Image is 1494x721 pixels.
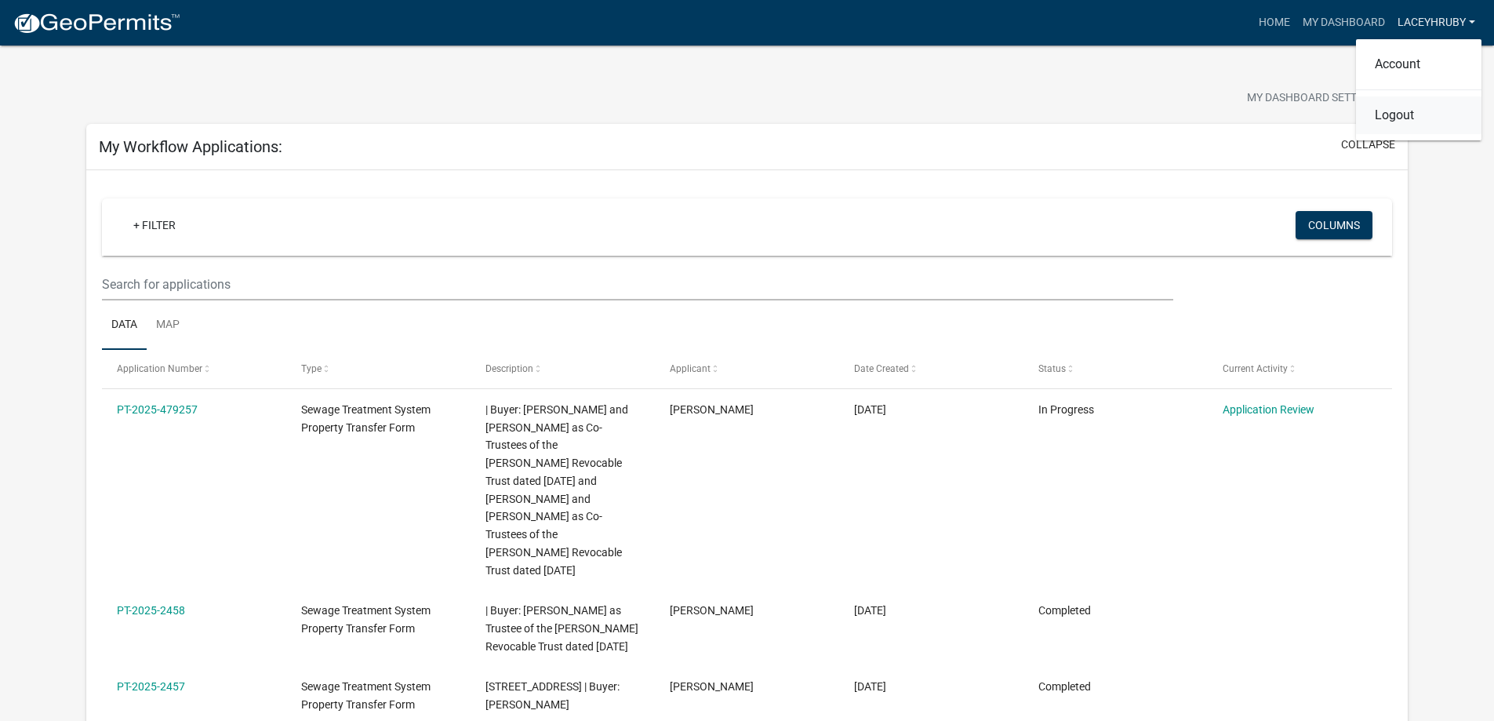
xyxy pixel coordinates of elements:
a: Data [102,300,147,351]
a: laceyhruby [1391,8,1481,38]
span: | Buyer: Jacalyn J. Jones and Brian A. Jones as Co-Trustees of the Jacalyn J. Jones Revocable Tru... [485,403,628,577]
span: Current Activity [1223,363,1288,374]
span: 09/16/2025 [854,403,886,416]
a: PT-2025-2458 [117,604,185,617]
a: Account [1356,46,1481,83]
span: 30350 US HWY 59 | Buyer: Stacy L. Boese [485,680,620,711]
span: Sewage Treatment System Property Transfer Form [301,604,431,635]
span: Lacey Hruby [670,680,754,693]
span: Applicant [670,363,711,374]
datatable-header-cell: Type [286,350,471,388]
span: Lacey Hruby [670,604,754,617]
span: Application Number [117,363,202,374]
span: Description [485,363,533,374]
datatable-header-cell: Status [1023,350,1207,388]
span: Date Created [854,363,909,374]
a: My Dashboard [1296,8,1391,38]
a: Home [1252,8,1296,38]
datatable-header-cell: Date Created [839,350,1023,388]
span: 09/16/2025 [854,680,886,693]
span: Completed [1038,604,1091,617]
button: Columns [1296,211,1372,239]
input: Search for applications [102,268,1172,300]
datatable-header-cell: Current Activity [1207,350,1391,388]
span: Status [1038,363,1066,374]
h5: My Workflow Applications: [99,137,282,156]
button: collapse [1341,137,1395,153]
a: Application Review [1223,403,1314,416]
a: PT-2025-479257 [117,403,198,416]
span: My Dashboard Settings [1247,89,1382,108]
a: Logout [1356,96,1481,134]
span: Type [301,363,322,374]
span: 09/16/2025 [854,604,886,617]
span: Lacey Hruby [670,403,754,416]
datatable-header-cell: Description [471,350,655,388]
span: Sewage Treatment System Property Transfer Form [301,403,431,434]
a: PT-2025-2457 [117,680,185,693]
span: Sewage Treatment System Property Transfer Form [301,680,431,711]
a: + Filter [121,211,188,239]
span: In Progress [1038,403,1094,416]
datatable-header-cell: Application Number [102,350,286,388]
span: | Buyer: Amber L. Boese as Trustee of the Amber L. Boese Revocable Trust dated July 17, 2025 [485,604,638,653]
div: laceyhruby [1356,39,1481,140]
a: Map [147,300,189,351]
datatable-header-cell: Applicant [655,350,839,388]
button: My Dashboard Settingssettings [1234,83,1416,114]
span: Completed [1038,680,1091,693]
